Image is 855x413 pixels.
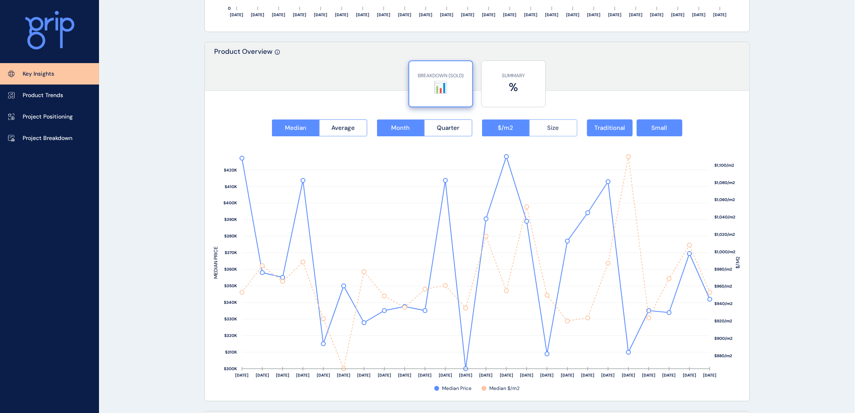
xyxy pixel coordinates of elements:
button: Quarter [424,119,472,136]
text: [DATE] [482,12,495,17]
text: [DATE] [503,12,516,17]
text: $1,000/m2 [715,250,736,255]
text: $/M2 [735,257,741,269]
text: [DATE] [272,12,285,17]
text: [DATE] [377,12,390,17]
text: [DATE] [566,12,580,17]
p: Project Positioning [23,113,73,121]
span: Median Price [442,385,472,392]
label: % [486,79,541,95]
text: $920/m2 [715,319,733,324]
p: Project Breakdown [23,134,72,142]
p: Key Insights [23,70,54,78]
button: Traditional [587,119,633,136]
span: Month [392,124,410,132]
text: [DATE] [461,12,474,17]
text: [DATE] [419,12,432,17]
p: Product Trends [23,91,63,100]
span: Small [652,124,668,132]
text: [DATE] [293,12,306,17]
label: 📊 [413,79,468,95]
p: BREAKDOWN (SOLD) [413,72,468,79]
text: $1,100/m2 [715,163,735,168]
text: $1,060/m2 [715,197,735,203]
span: Traditional [594,124,625,132]
text: $980/m2 [715,267,733,272]
span: $/m2 [498,124,514,132]
text: [DATE] [651,12,664,17]
text: [DATE] [335,12,348,17]
text: [DATE] [356,12,369,17]
text: $940/m2 [715,301,733,307]
text: [DATE] [545,12,559,17]
p: SUMMARY [486,72,541,79]
text: [DATE] [588,12,601,17]
text: [DATE] [672,12,685,17]
text: $1,040/m2 [715,215,736,220]
text: [DATE] [630,12,643,17]
button: Average [319,119,367,136]
text: [DATE] [714,12,727,17]
button: Median [272,119,320,136]
text: [DATE] [609,12,622,17]
span: Size [548,124,559,132]
p: Product Overview [215,47,273,90]
text: [DATE] [440,12,453,17]
button: Small [637,119,682,136]
text: [DATE] [251,12,264,17]
text: [DATE] [398,12,411,17]
span: Median $/m2 [490,385,520,392]
text: 0 [228,6,231,11]
text: [DATE] [230,12,243,17]
button: Size [529,119,577,136]
span: Median [285,124,306,132]
text: $1,020/m2 [715,232,735,237]
button: Month [377,119,425,136]
text: $960/m2 [715,284,733,289]
text: $880/m2 [715,354,733,359]
button: $/m2 [482,119,530,136]
text: [DATE] [693,12,706,17]
span: Quarter [437,124,459,132]
text: [DATE] [314,12,327,17]
text: [DATE] [524,12,537,17]
span: Average [331,124,355,132]
text: $1,080/m2 [715,180,735,185]
text: $900/m2 [715,336,733,341]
